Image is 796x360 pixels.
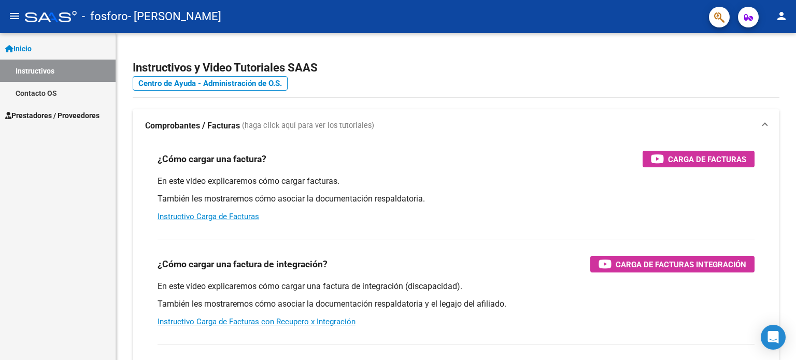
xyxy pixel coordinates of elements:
strong: Comprobantes / Facturas [145,120,240,132]
p: También les mostraremos cómo asociar la documentación respaldatoria y el legajo del afiliado. [158,298,755,310]
span: Prestadores / Proveedores [5,110,99,121]
h3: ¿Cómo cargar una factura? [158,152,266,166]
span: Carga de Facturas Integración [616,258,746,271]
span: Carga de Facturas [668,153,746,166]
p: En este video explicaremos cómo cargar una factura de integración (discapacidad). [158,281,755,292]
mat-icon: menu [8,10,21,22]
a: Centro de Ayuda - Administración de O.S. [133,76,288,91]
span: Inicio [5,43,32,54]
a: Instructivo Carga de Facturas [158,212,259,221]
h2: Instructivos y Video Tutoriales SAAS [133,58,779,78]
p: En este video explicaremos cómo cargar facturas. [158,176,755,187]
span: - [PERSON_NAME] [128,5,221,28]
a: Instructivo Carga de Facturas con Recupero x Integración [158,317,356,326]
div: Open Intercom Messenger [761,325,786,350]
mat-expansion-panel-header: Comprobantes / Facturas (haga click aquí para ver los tutoriales) [133,109,779,142]
p: También les mostraremos cómo asociar la documentación respaldatoria. [158,193,755,205]
h3: ¿Cómo cargar una factura de integración? [158,257,328,271]
mat-icon: person [775,10,788,22]
span: - fosforo [82,5,128,28]
button: Carga de Facturas [643,151,755,167]
button: Carga de Facturas Integración [590,256,755,272]
span: (haga click aquí para ver los tutoriales) [242,120,374,132]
